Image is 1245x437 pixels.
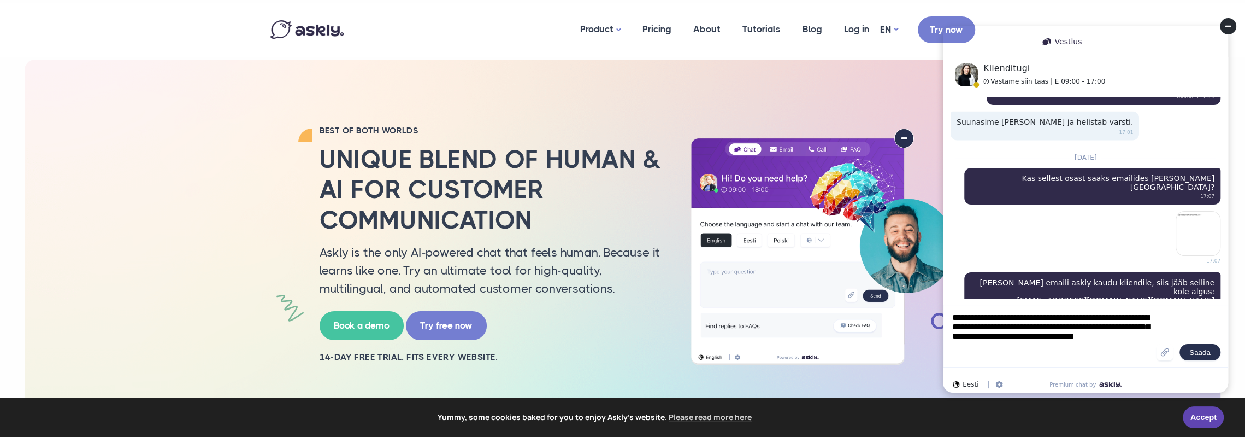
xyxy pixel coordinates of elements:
[934,18,1237,401] iframe: Askly chat
[406,311,487,340] a: Try free now
[569,3,632,57] a: Product
[320,351,664,363] h2: 14-day free trial. Fits every website.
[320,144,664,235] h2: Unique blend of human & AI for customer communication
[16,409,1175,426] span: Yummy, some cookies baked for you to enjoy Askly's website.
[667,409,753,426] a: learn more about cookies
[1183,406,1224,428] a: Accept
[731,3,792,56] a: Tutorials
[320,125,664,136] h2: BEST OF BOTH WORLDS
[682,3,731,56] a: About
[680,129,964,365] img: AI multilingual chat
[632,3,682,56] a: Pricing
[792,3,833,56] a: Blog
[833,3,880,56] a: Log in
[918,16,975,43] a: Try now
[270,20,344,39] img: Askly
[320,243,664,298] p: Askly is the only AI-powered chat that feels human. Because it learns like one. Try an ultimate t...
[320,311,404,340] a: Book a demo
[880,22,898,38] a: EN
